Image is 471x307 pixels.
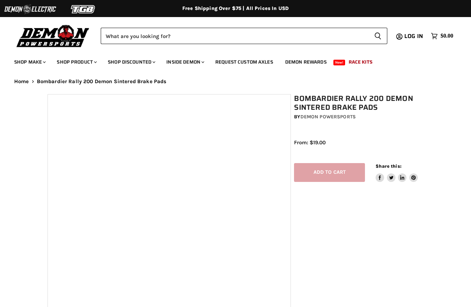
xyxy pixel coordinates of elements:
span: Log in [404,32,423,41]
a: Log in [401,33,427,39]
img: TGB Logo 2 [57,2,110,16]
a: Request Custom Axles [210,55,278,69]
span: $0.00 [440,33,453,39]
span: New! [333,60,345,65]
span: From: $19.00 [294,139,326,146]
a: Shop Product [51,55,101,69]
a: Shop Make [9,55,50,69]
a: $0.00 [427,31,457,41]
input: Search [101,28,369,44]
span: Bombardier Rally 200 Demon Sintered Brake Pads [37,79,167,85]
a: Inside Demon [161,55,209,69]
a: Race Kits [343,55,378,69]
aside: Share this: [376,163,418,182]
button: Search [369,28,387,44]
div: by [294,113,427,121]
a: Demon Powersports [300,114,356,120]
a: Demon Rewards [280,55,332,69]
a: Home [14,79,29,85]
img: Demon Powersports [14,23,92,48]
form: Product [101,28,387,44]
img: Demon Electric Logo 2 [4,2,57,16]
span: Share this: [376,163,401,169]
a: Shop Discounted [102,55,160,69]
h1: Bombardier Rally 200 Demon Sintered Brake Pads [294,94,427,112]
ul: Main menu [9,52,451,69]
